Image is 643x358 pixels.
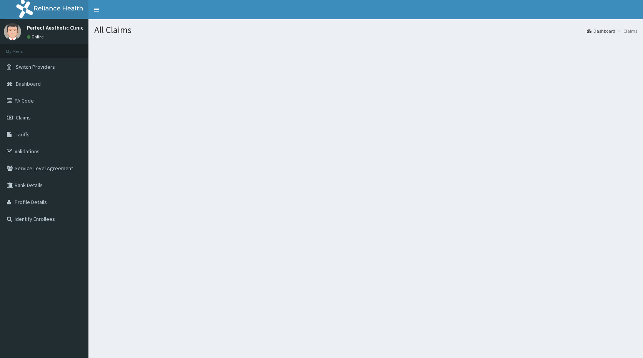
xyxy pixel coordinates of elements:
[616,28,637,34] li: Claims
[94,25,637,35] h1: All Claims
[16,114,31,121] span: Claims
[16,131,30,138] span: Tariffs
[27,34,45,40] a: Online
[4,23,21,40] img: User Image
[16,80,41,87] span: Dashboard
[27,25,83,30] p: Perfect Aesthetic Clinic
[587,28,615,34] a: Dashboard
[16,63,55,70] span: Switch Providers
